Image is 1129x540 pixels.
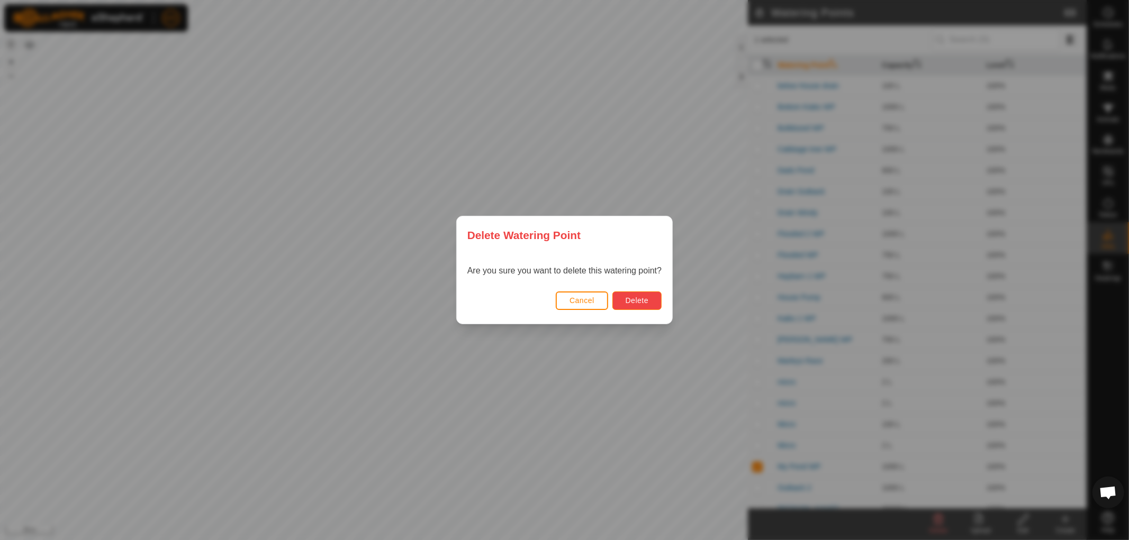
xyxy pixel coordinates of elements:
span: Delete [626,296,648,305]
span: Cancel [570,296,594,305]
div: Open chat [1092,477,1124,508]
button: Cancel [556,291,608,310]
button: Delete [612,291,662,310]
span: Delete Watering Point [467,227,581,243]
span: Are you sure you want to delete this watering point? [467,266,662,275]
